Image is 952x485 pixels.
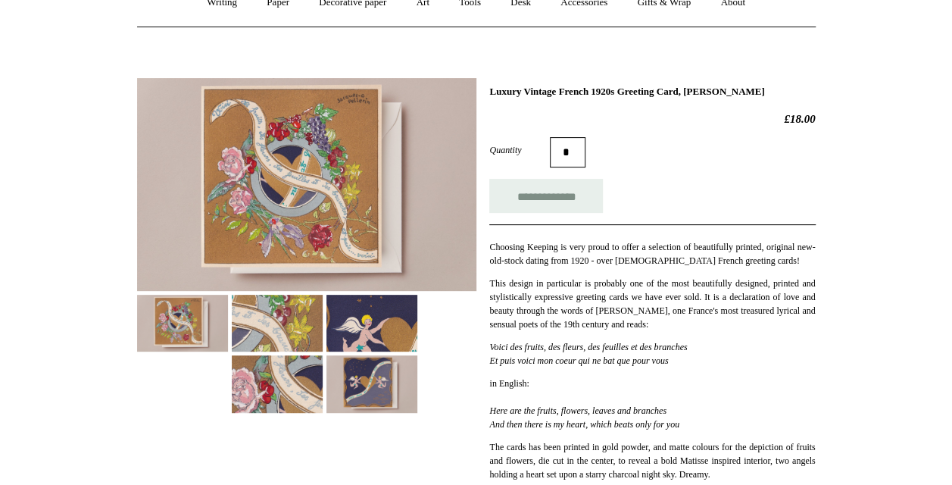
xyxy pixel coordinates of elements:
img: Luxury Vintage French 1920s Greeting Card, Verlaine Poem [137,295,228,352]
h1: Luxury Vintage French 1920s Greeting Card, [PERSON_NAME] [489,86,815,98]
p: Choosing Keeping is very proud to offer a selection of beautifully printed, original new-old-stoc... [489,240,815,268]
em: And then there is my heart, which beats only for you [489,419,679,430]
img: Luxury Vintage French 1920s Greeting Card, Verlaine Poem [326,355,417,412]
label: Quantity [489,143,550,157]
p: This design in particular is probably one of the most beautifully designed, printed and stylistic... [489,277,815,331]
img: Luxury Vintage French 1920s Greeting Card, Verlaine Poem [232,295,323,352]
em: Voici des fruits, des fleurs, des feuilles et des branches [489,342,687,352]
em: Et puis voici mon coeur qui ne bat que pour vous [489,355,668,366]
img: Luxury Vintage French 1920s Greeting Card, Verlaine Poem [232,355,323,412]
img: Luxury Vintage French 1920s Greeting Card, Verlaine Poem [326,295,417,352]
img: Luxury Vintage French 1920s Greeting Card, Verlaine Poem [137,78,476,292]
h2: £18.00 [489,112,815,126]
p: in English: [489,377,815,431]
em: Here are the fruits, flowers, leaves and branches [489,405,666,416]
